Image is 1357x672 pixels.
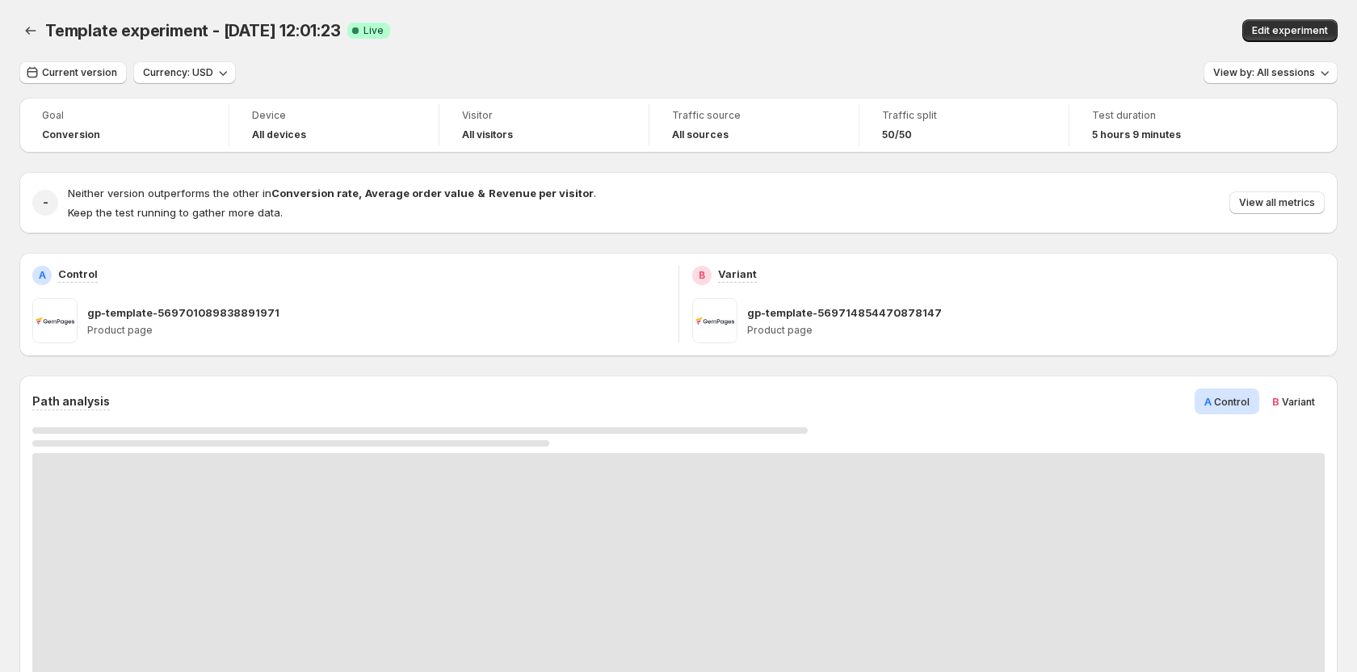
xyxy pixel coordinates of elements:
[699,269,705,282] h2: B
[19,61,127,84] button: Current version
[462,128,513,141] h4: All visitors
[271,187,359,199] strong: Conversion rate
[672,107,836,143] a: Traffic sourceAll sources
[462,109,626,122] span: Visitor
[1092,107,1257,143] a: Test duration5 hours 9 minutes
[32,298,78,343] img: gp-template-569701089838891971
[42,109,206,122] span: Goal
[882,107,1046,143] a: Traffic split50/50
[252,109,416,122] span: Device
[672,109,836,122] span: Traffic source
[45,21,341,40] span: Template experiment - [DATE] 12:01:23
[462,107,626,143] a: VisitorAll visitors
[359,187,362,199] strong: ,
[1204,61,1338,84] button: View by: All sessions
[19,19,42,42] button: Back
[1092,128,1181,141] span: 5 hours 9 minutes
[489,187,594,199] strong: Revenue per visitor
[1229,191,1325,214] button: View all metrics
[87,304,279,321] p: gp-template-569701089838891971
[1214,396,1250,408] span: Control
[747,304,942,321] p: gp-template-569714854470878147
[133,61,236,84] button: Currency: USD
[1204,395,1212,408] span: A
[87,324,666,337] p: Product page
[1242,19,1338,42] button: Edit experiment
[42,66,117,79] span: Current version
[58,266,98,282] p: Control
[1213,66,1315,79] span: View by: All sessions
[882,128,912,141] span: 50/50
[692,298,737,343] img: gp-template-569714854470878147
[43,195,48,211] h2: -
[365,187,474,199] strong: Average order value
[252,128,306,141] h4: All devices
[1092,109,1257,122] span: Test duration
[68,206,283,219] span: Keep the test running to gather more data.
[143,66,213,79] span: Currency: USD
[477,187,485,199] strong: &
[42,128,100,141] span: Conversion
[672,128,729,141] h4: All sources
[718,266,757,282] p: Variant
[39,269,46,282] h2: A
[882,109,1046,122] span: Traffic split
[1282,396,1315,408] span: Variant
[42,107,206,143] a: GoalConversion
[1239,196,1315,209] span: View all metrics
[1252,24,1328,37] span: Edit experiment
[252,107,416,143] a: DeviceAll devices
[32,393,110,409] h3: Path analysis
[363,24,384,37] span: Live
[747,324,1325,337] p: Product page
[68,187,596,199] span: Neither version outperforms the other in .
[1272,395,1279,408] span: B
